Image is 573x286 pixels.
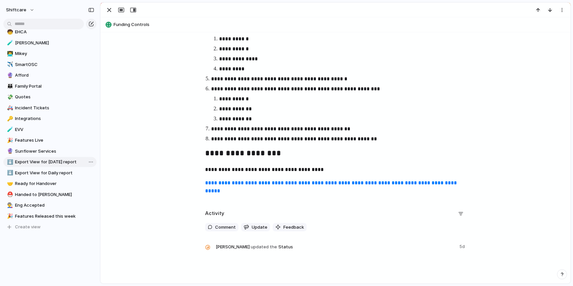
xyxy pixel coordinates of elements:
button: 🔮 [6,72,13,79]
div: ⬇️ [7,169,12,177]
span: Features Live [15,137,94,144]
button: Comment [205,223,238,232]
button: 🤝 [6,180,13,187]
div: 👪Family Portal [3,81,97,91]
a: 👨‍🏭Eng Accepted [3,200,97,210]
span: Mikey [15,50,94,57]
span: Handed to [PERSON_NAME] [15,191,94,198]
span: SmartOSC [15,61,94,68]
span: Funding Controls [114,21,567,28]
span: 5d [459,242,466,250]
span: Feedback [283,224,304,231]
button: shiftcare [3,5,38,15]
div: 💸 [7,93,12,101]
button: 🚑 [6,105,13,111]
a: 🎉Features Live [3,135,97,145]
div: 🧒 [7,28,12,36]
button: 💸 [6,94,13,100]
a: ⬇️Export View for Daily report [3,168,97,178]
span: Export View for Daily report [15,170,94,176]
span: Features Released this week [15,213,94,220]
button: ⬇️ [6,170,13,176]
div: 👨‍💻 [7,50,12,58]
div: 👪 [7,82,12,90]
button: 🎉 [6,137,13,144]
button: 🎉 [6,213,13,220]
button: 🧒 [6,29,13,35]
span: EHCA [15,29,94,35]
span: [PERSON_NAME] [216,244,250,250]
span: EVV [15,126,94,133]
span: Sunflower Services [15,148,94,155]
button: 🔮 [6,148,13,155]
button: 🧪 [6,126,13,133]
button: ⛑️ [6,191,13,198]
a: 🚑Incident Tickets [3,103,97,113]
span: Integrations [15,115,94,122]
button: 👨‍💻 [6,50,13,57]
button: 👪 [6,83,13,90]
div: 🔮 [7,147,12,155]
div: 👨‍🏭 [7,202,12,209]
a: 🎉Features Released this week [3,211,97,221]
span: updated the [251,244,277,250]
h2: Activity [205,210,224,217]
span: shiftcare [6,7,26,13]
a: 🔑Integrations [3,114,97,124]
button: Funding Controls [104,19,567,30]
div: 🚑 [7,104,12,112]
a: ⬇️Export View for [DATE] report [3,157,97,167]
div: 🔮Sunflower Services [3,146,97,156]
div: 🧪 [7,126,12,133]
div: ⬇️ [7,158,12,166]
a: 🧒EHCA [3,27,97,37]
div: 🔮 [7,72,12,79]
span: [PERSON_NAME] [15,40,94,46]
span: Status [216,242,455,251]
a: 🔮Afford [3,70,97,80]
span: Export View for [DATE] report [15,159,94,165]
a: ⛑️Handed to [PERSON_NAME] [3,190,97,200]
span: Quotes [15,94,94,100]
span: Create view [15,224,41,230]
button: Feedback [273,223,307,232]
button: 🔑 [6,115,13,122]
button: 🧪 [6,40,13,46]
span: Update [252,224,267,231]
button: ⬇️ [6,159,13,165]
span: Afford [15,72,94,79]
div: 🔑 [7,115,12,123]
span: Comment [215,224,236,231]
span: Incident Tickets [15,105,94,111]
a: 🧪[PERSON_NAME] [3,38,97,48]
div: 🎉 [7,137,12,144]
a: 💸Quotes [3,92,97,102]
button: Create view [3,222,97,232]
a: ✈️SmartOSC [3,60,97,70]
div: 🤝 [7,180,12,188]
button: Update [241,223,270,232]
span: Family Portal [15,83,94,90]
a: 🧪EVV [3,125,97,135]
a: 🤝Ready for Handover [3,179,97,189]
button: 👨‍🏭 [6,202,13,209]
a: 👨‍💻Mikey [3,49,97,59]
div: 🎉 [7,212,12,220]
div: ✈️ [7,61,12,68]
button: ✈️ [6,61,13,68]
div: ⛑️ [7,191,12,198]
div: 🧪 [7,39,12,47]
